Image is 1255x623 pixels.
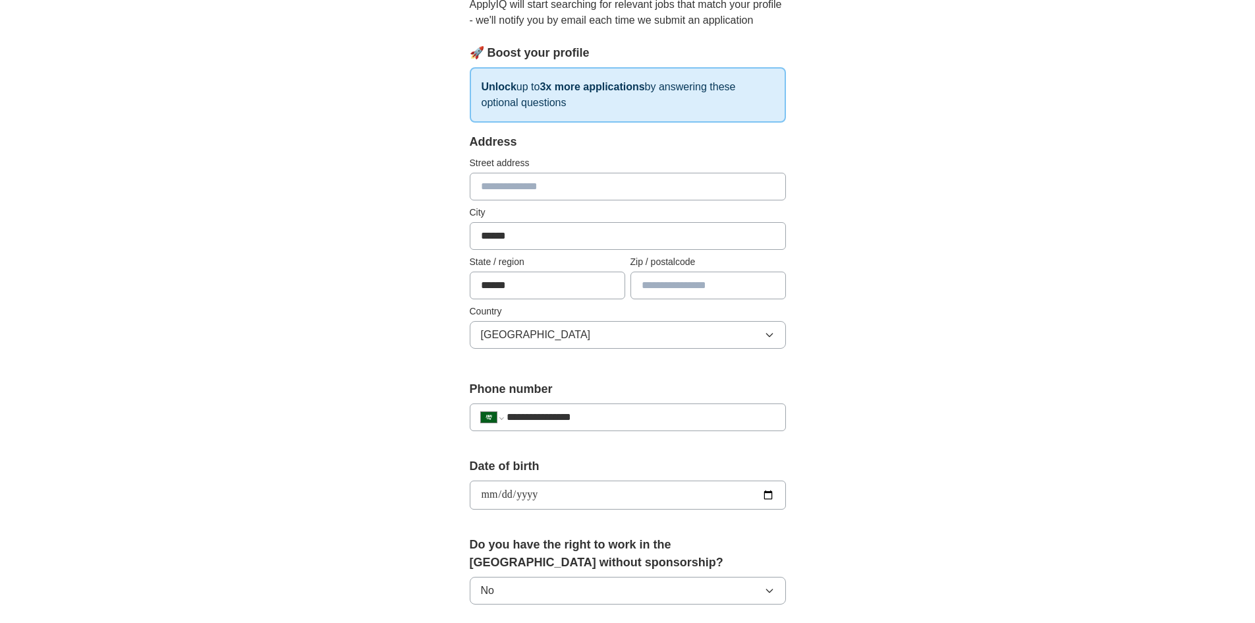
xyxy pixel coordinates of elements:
div: 🚀 Boost your profile [470,44,786,62]
label: State / region [470,255,625,269]
label: Do you have the right to work in the [GEOGRAPHIC_DATA] without sponsorship? [470,536,786,572]
label: Date of birth [470,458,786,475]
span: No [481,583,494,599]
label: Street address [470,156,786,170]
label: Phone number [470,380,786,398]
strong: 3x more applications [540,81,644,92]
label: Country [470,305,786,318]
div: Address [470,133,786,151]
label: City [470,206,786,220]
span: [GEOGRAPHIC_DATA] [481,327,591,343]
strong: Unlock [482,81,516,92]
button: [GEOGRAPHIC_DATA] [470,321,786,349]
label: Zip / postalcode [630,255,786,269]
p: up to by answering these optional questions [470,67,786,123]
button: No [470,577,786,605]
